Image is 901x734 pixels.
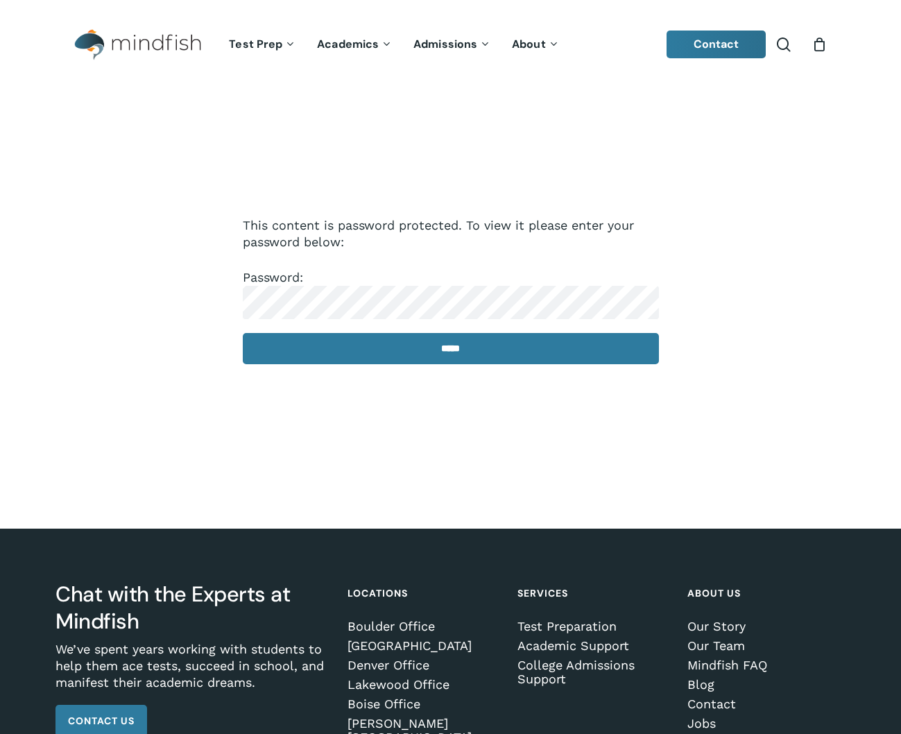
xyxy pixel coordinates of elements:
h3: Chat with the Experts at Mindfish [55,581,332,635]
a: Jobs [687,717,841,731]
header: Main Menu [55,19,846,71]
span: Admissions [413,37,477,51]
a: About [501,39,570,51]
span: Academics [317,37,379,51]
a: Our Team [687,639,841,653]
nav: Main Menu [218,19,569,71]
h4: About Us [687,581,841,606]
span: Contact [694,37,739,51]
a: Admissions [403,39,501,51]
a: College Admissions Support [517,658,671,686]
a: Test Preparation [517,620,671,633]
a: Contact [667,31,766,58]
a: Denver Office [347,658,501,672]
a: Mindfish FAQ [687,658,841,672]
a: Contact [687,697,841,711]
p: We’ve spent years working with students to help them ace tests, succeed in school, and manifest t... [55,641,332,705]
a: Lakewood Office [347,678,501,692]
a: Test Prep [218,39,307,51]
a: Our Story [687,620,841,633]
label: Password: [243,270,659,309]
a: Blog [687,678,841,692]
span: About [512,37,546,51]
a: Academic Support [517,639,671,653]
a: [GEOGRAPHIC_DATA] [347,639,501,653]
input: Password: [243,286,659,319]
span: Test Prep [229,37,282,51]
span: Contact Us [68,714,135,728]
a: Academics [307,39,403,51]
h4: Locations [347,581,501,606]
a: Boise Office [347,697,501,711]
h4: Services [517,581,671,606]
a: Boulder Office [347,620,501,633]
p: This content is password protected. To view it please enter your password below: [243,217,659,269]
